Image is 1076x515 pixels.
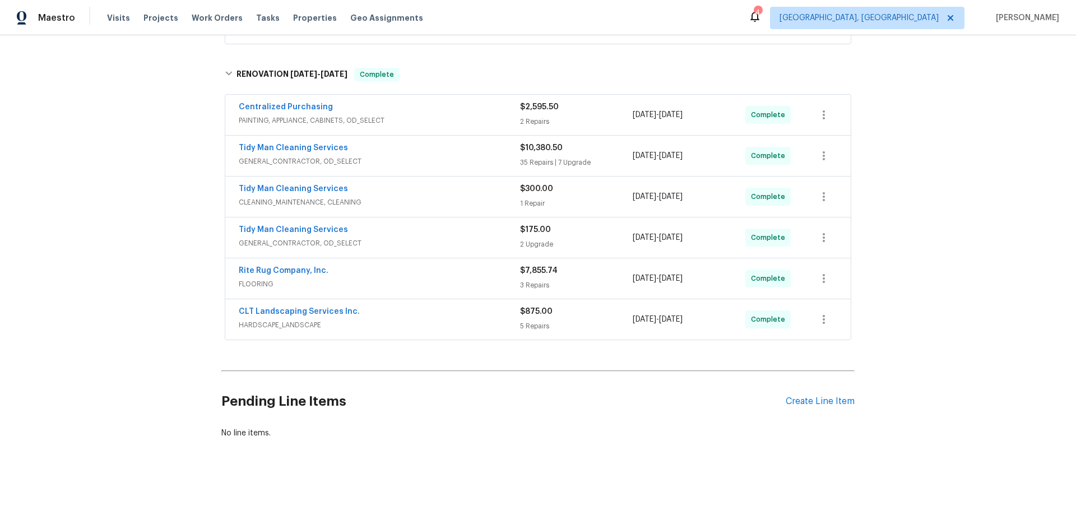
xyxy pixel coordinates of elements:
[107,12,130,24] span: Visits
[659,111,683,119] span: [DATE]
[290,70,347,78] span: -
[239,156,520,167] span: GENERAL_CONTRACTOR, OD_SELECT
[221,375,786,428] h2: Pending Line Items
[520,321,633,332] div: 5 Repairs
[520,198,633,209] div: 1 Repair
[256,14,280,22] span: Tasks
[38,12,75,24] span: Maestro
[520,226,551,234] span: $175.00
[355,69,398,80] span: Complete
[520,267,558,275] span: $7,855.74
[143,12,178,24] span: Projects
[520,103,559,111] span: $2,595.50
[751,314,790,325] span: Complete
[239,238,520,249] span: GENERAL_CONTRACTOR, OD_SELECT
[751,150,790,161] span: Complete
[520,280,633,291] div: 3 Repairs
[239,279,520,290] span: FLOORING
[633,152,656,160] span: [DATE]
[192,12,243,24] span: Work Orders
[633,191,683,202] span: -
[633,150,683,161] span: -
[633,234,656,242] span: [DATE]
[754,7,762,18] div: 4
[751,109,790,120] span: Complete
[239,226,348,234] a: Tidy Man Cleaning Services
[633,314,683,325] span: -
[780,12,939,24] span: [GEOGRAPHIC_DATA], [GEOGRAPHIC_DATA]
[751,232,790,243] span: Complete
[633,193,656,201] span: [DATE]
[239,308,360,316] a: CLT Landscaping Services Inc.
[633,111,656,119] span: [DATE]
[350,12,423,24] span: Geo Assignments
[659,193,683,201] span: [DATE]
[633,316,656,323] span: [DATE]
[239,197,520,208] span: CLEANING_MAINTENANCE, CLEANING
[293,12,337,24] span: Properties
[239,185,348,193] a: Tidy Man Cleaning Services
[659,234,683,242] span: [DATE]
[633,109,683,120] span: -
[786,396,855,407] div: Create Line Item
[236,68,347,81] h6: RENOVATION
[659,152,683,160] span: [DATE]
[290,70,317,78] span: [DATE]
[633,232,683,243] span: -
[520,185,553,193] span: $300.00
[520,157,633,168] div: 35 Repairs | 7 Upgrade
[751,273,790,284] span: Complete
[520,239,633,250] div: 2 Upgrade
[239,115,520,126] span: PAINTING, APPLIANCE, CABINETS, OD_SELECT
[239,103,333,111] a: Centralized Purchasing
[221,57,855,92] div: RENOVATION [DATE]-[DATE]Complete
[633,275,656,282] span: [DATE]
[239,144,348,152] a: Tidy Man Cleaning Services
[239,319,520,331] span: HARDSCAPE_LANDSCAPE
[633,273,683,284] span: -
[991,12,1059,24] span: [PERSON_NAME]
[751,191,790,202] span: Complete
[221,428,855,439] div: No line items.
[520,308,553,316] span: $875.00
[659,275,683,282] span: [DATE]
[239,267,328,275] a: Rite Rug Company, Inc.
[321,70,347,78] span: [DATE]
[520,116,633,127] div: 2 Repairs
[520,144,563,152] span: $10,380.50
[659,316,683,323] span: [DATE]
